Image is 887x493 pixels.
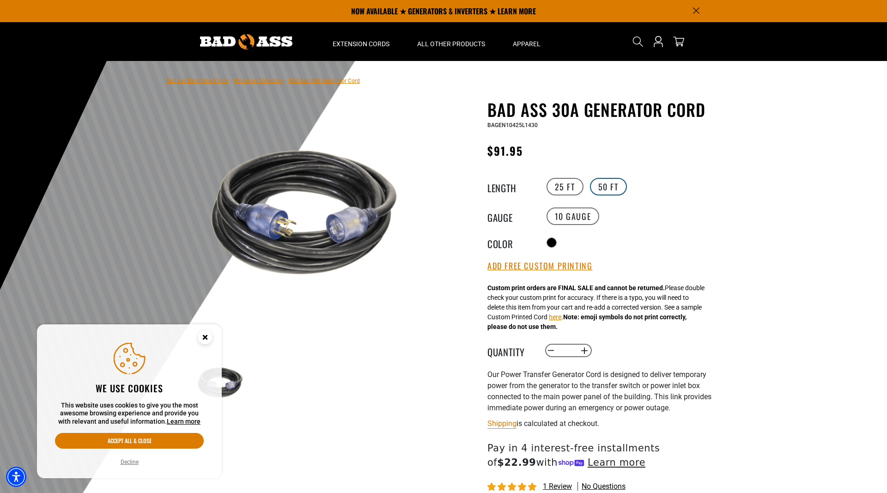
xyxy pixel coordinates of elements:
[231,78,232,84] span: ›
[194,102,416,324] img: black
[487,369,714,414] p: Our Power Transfer Generator Cord is designed to deliver temporary power from the generator to th...
[166,78,229,84] a: Bad Ass Extension Cords
[319,22,403,61] summary: Extension Cords
[487,483,538,492] span: 5.00 stars
[55,433,204,449] button: Accept all & close
[6,467,26,487] div: Accessibility Menu
[118,457,141,467] button: Decline
[487,261,592,271] button: Add Free Custom Printing
[513,40,541,48] span: Apparel
[487,100,714,119] h1: Bad Ass 30A Generator Cord
[200,34,292,49] img: Bad Ass Extension Cords
[487,345,534,357] label: Quantity
[289,78,360,84] span: Bad Ass 30A Generator Cord
[166,75,360,86] nav: breadcrumbs
[487,181,534,193] legend: Length
[333,40,389,48] span: Extension Cords
[487,122,538,128] span: BAGEN10425L1430
[487,210,534,222] legend: Gauge
[285,78,287,84] span: ›
[403,22,499,61] summary: All Other Products
[549,312,561,322] button: here
[487,142,523,159] span: $91.95
[547,207,600,225] label: 10 GAUGE
[487,284,665,292] strong: Custom print orders are FINAL SALE and cannot be returned.
[487,313,687,330] strong: Note: emoji symbols do not print correctly, please do not use them.
[499,22,554,61] summary: Apparel
[487,283,705,332] div: Please double check your custom print for accuracy. If there is a typo, you will need to delete t...
[167,418,200,425] a: Learn more
[487,237,534,249] legend: Color
[55,382,204,394] h2: We use cookies
[582,481,626,492] span: No questions
[631,34,645,49] summary: Search
[417,40,485,48] span: All Other Products
[590,178,627,195] label: 50 FT
[234,78,283,84] a: Return to Collection
[37,324,222,479] aside: Cookie Consent
[487,417,714,430] div: is calculated at checkout.
[543,482,572,491] span: 1 review
[547,178,583,195] label: 25 FT
[55,402,204,426] p: This website uses cookies to give you the most awesome browsing experience and provide you with r...
[487,419,516,428] a: Shipping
